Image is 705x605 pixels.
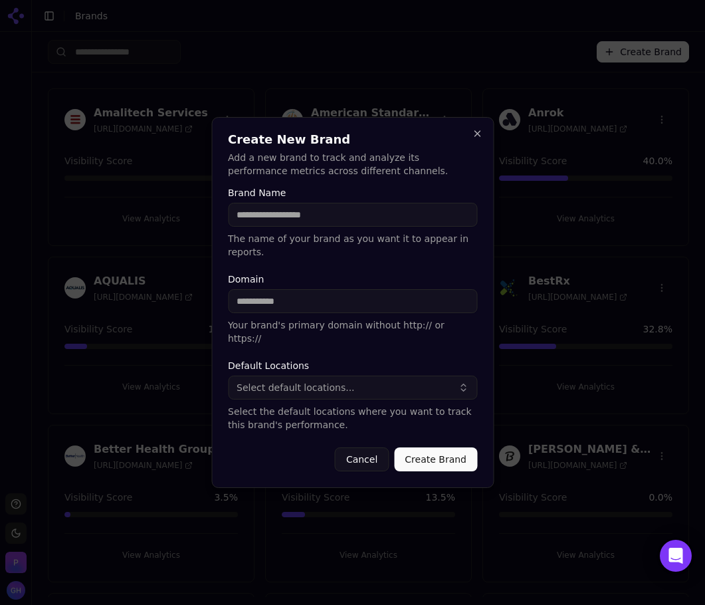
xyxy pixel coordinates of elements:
[228,361,477,370] label: Default Locations
[228,188,477,197] label: Brand Name
[335,447,389,471] button: Cancel
[237,381,355,394] span: Select default locations...
[228,405,477,431] p: Select the default locations where you want to track this brand's performance.
[394,447,477,471] button: Create Brand
[228,318,477,345] p: Your brand's primary domain without http:// or https://
[228,134,477,146] h2: Create New Brand
[228,151,477,178] p: Add a new brand to track and analyze its performance metrics across different channels.
[228,232,477,259] p: The name of your brand as you want it to appear in reports.
[228,275,477,284] label: Domain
